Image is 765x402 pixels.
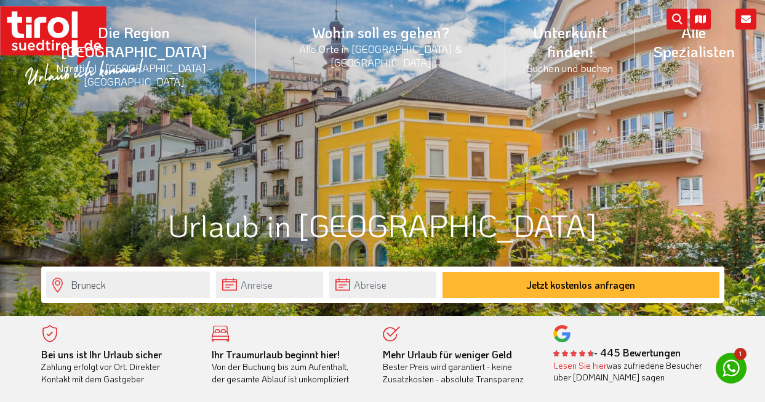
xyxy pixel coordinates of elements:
[734,348,747,360] span: 1
[383,348,535,385] div: Bester Preis wird garantiert - keine Zusatzkosten - absolute Transparenz
[216,271,323,298] input: Anreise
[46,271,210,298] input: Wo soll's hingehen?
[271,42,491,69] small: Alle Orte in [GEOGRAPHIC_DATA] & [GEOGRAPHIC_DATA]
[27,61,241,88] small: Nordtirol - [GEOGRAPHIC_DATA] - [GEOGRAPHIC_DATA]
[716,353,747,384] a: 1
[41,208,724,242] h1: Urlaub in [GEOGRAPHIC_DATA]
[41,348,162,361] b: Bei uns ist Ihr Urlaub sicher
[553,346,681,359] b: - 445 Bewertungen
[256,9,505,82] a: Wohin soll es gehen?Alle Orte in [GEOGRAPHIC_DATA] & [GEOGRAPHIC_DATA]
[553,360,706,384] div: was zufriedene Besucher über [DOMAIN_NAME] sagen
[690,9,711,30] i: Karte öffnen
[212,348,364,385] div: Von der Buchung bis zum Aufenthalt, der gesamte Ablauf ist unkompliziert
[735,9,756,30] i: Kontakt
[383,348,512,361] b: Mehr Urlaub für weniger Geld
[212,348,340,361] b: Ihr Traumurlaub beginnt hier!
[41,348,194,385] div: Zahlung erfolgt vor Ort. Direkter Kontakt mit dem Gastgeber
[12,9,256,102] a: Die Region [GEOGRAPHIC_DATA]Nordtirol - [GEOGRAPHIC_DATA] - [GEOGRAPHIC_DATA]
[520,61,620,74] small: Suchen und buchen
[329,271,436,298] input: Abreise
[443,272,719,298] button: Jetzt kostenlos anfragen
[553,360,607,371] a: Lesen Sie hier
[635,9,753,74] a: Alle Spezialisten
[505,9,635,88] a: Unterkunft finden!Suchen und buchen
